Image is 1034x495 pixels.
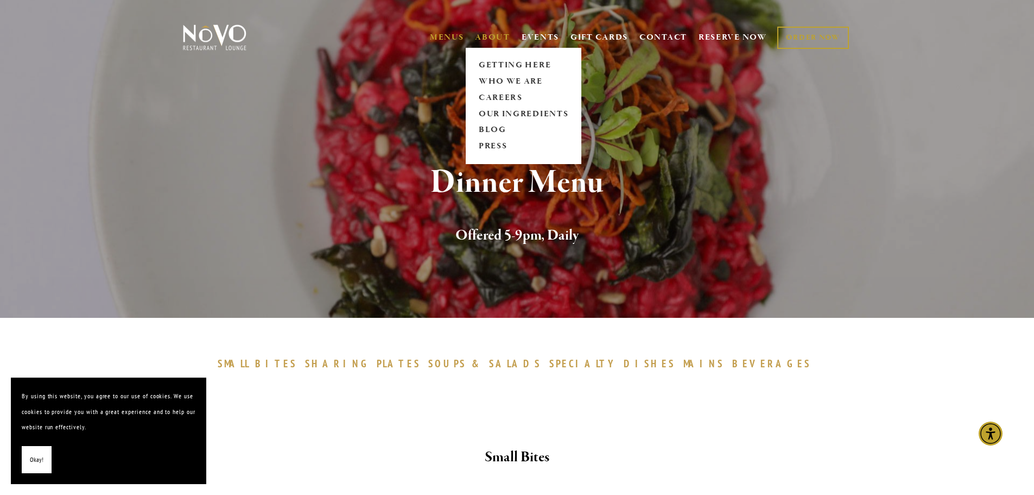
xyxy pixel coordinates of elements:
h2: Offered 5-9pm, Daily [201,224,834,247]
span: SPECIALTY [549,357,619,370]
span: SOUPS [428,357,466,370]
a: GETTING HERE [475,57,572,73]
button: Okay! [22,446,52,474]
a: GIFT CARDS [570,27,628,48]
a: CAREERS [475,90,572,106]
a: BLOG [475,122,572,139]
div: Accessibility Menu [979,422,1003,446]
a: OUR INGREDIENTS [475,106,572,122]
a: SHARINGPLATES [305,357,426,370]
span: BEVERAGES [732,357,811,370]
span: BITES [255,357,297,370]
h1: Dinner Menu [201,165,834,200]
img: Novo Restaurant &amp; Lounge [181,24,249,51]
a: MAINS [683,357,729,370]
a: MENUS [430,32,464,43]
span: PLATES [377,357,421,370]
p: By using this website, you agree to our use of cookies. We use cookies to provide you with a grea... [22,389,195,435]
span: Okay! [30,452,43,468]
span: SHARING [305,357,371,370]
a: RESERVE NOW [699,27,767,48]
span: MAINS [683,357,724,370]
section: Cookie banner [11,378,206,484]
span: SMALL [218,357,250,370]
a: EVENTS [522,32,559,43]
a: ABOUT [475,32,510,43]
a: WHO WE ARE [475,73,572,90]
a: SMALLBITES [218,357,303,370]
span: & [472,357,484,370]
span: SALADS [489,357,541,370]
a: ORDER NOW [777,27,848,49]
span: DISHES [624,357,675,370]
a: SOUPS&SALADS [428,357,546,370]
a: SPECIALTYDISHES [549,357,681,370]
a: CONTACT [639,27,687,48]
strong: Small Bites [485,448,549,467]
a: BEVERAGES [732,357,817,370]
a: PRESS [475,139,572,155]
